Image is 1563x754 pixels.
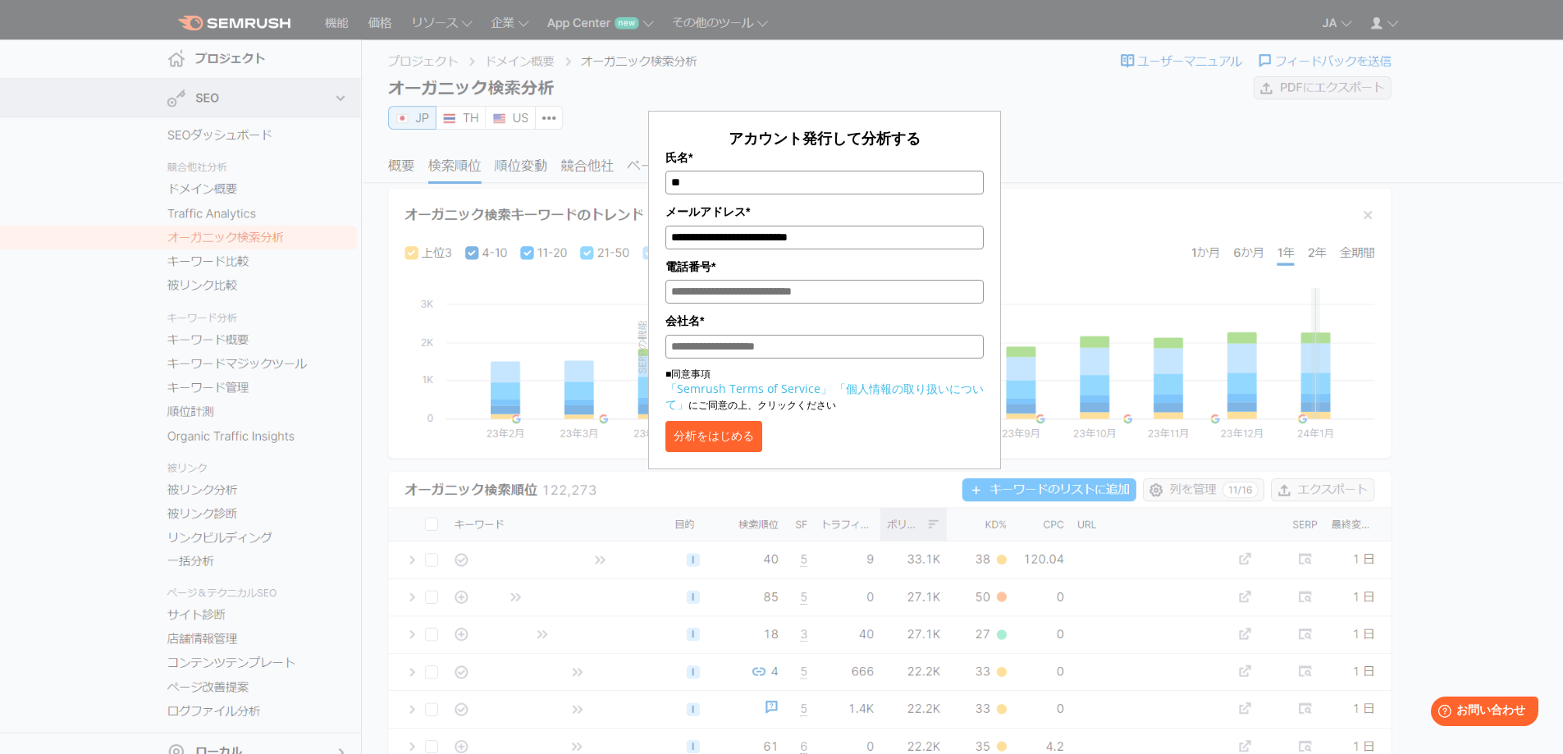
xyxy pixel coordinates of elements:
[665,203,984,221] label: メールアドレス*
[1417,690,1545,736] iframe: Help widget launcher
[729,128,921,148] span: アカウント発行して分析する
[665,381,832,396] a: 「Semrush Terms of Service」
[665,381,984,412] a: 「個人情報の取り扱いについて」
[665,421,762,452] button: 分析をはじめる
[665,258,984,276] label: 電話番号*
[665,367,984,413] p: ■同意事項 にご同意の上、クリックください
